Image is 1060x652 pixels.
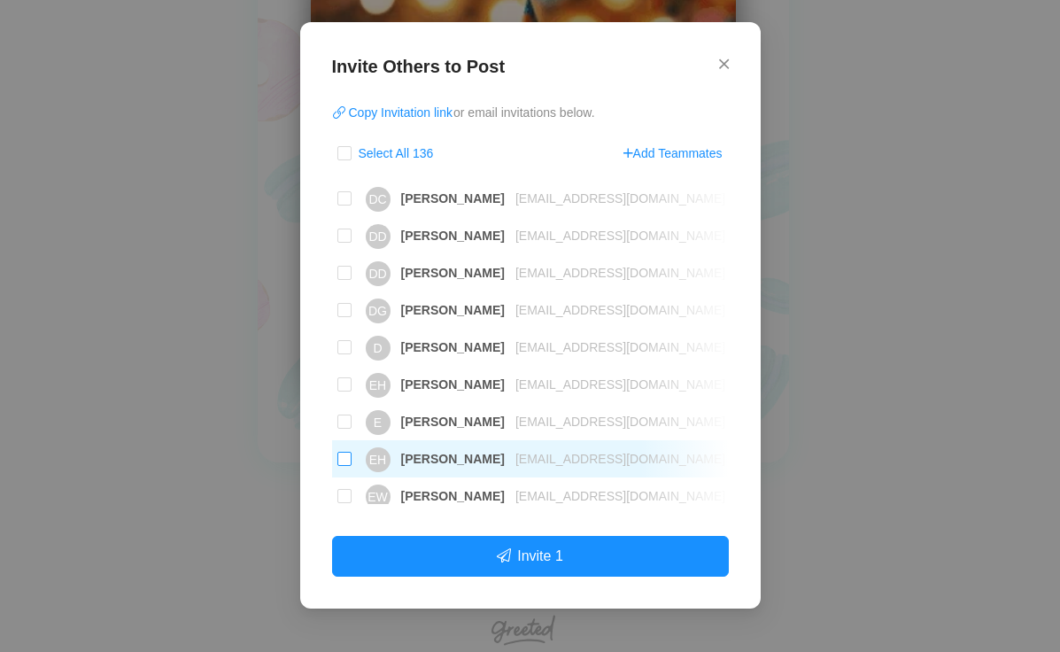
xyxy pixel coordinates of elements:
span: [EMAIL_ADDRESS][DOMAIN_NAME] [505,191,725,206]
span: [EMAIL_ADDRESS][DOMAIN_NAME] [505,489,725,503]
span: [EMAIL_ADDRESS][DOMAIN_NAME] [505,415,725,429]
span: [PERSON_NAME] [391,266,505,280]
button: Invite 1 [332,536,729,577]
button: Add Teammates [623,139,723,167]
span: DC [368,187,386,212]
span: Select All 136 [352,146,441,160]
span: [EMAIL_ADDRESS][DOMAIN_NAME] [505,377,725,392]
span: D [373,336,382,361]
button: Copy Invitation link [332,98,454,127]
span: E [374,410,382,435]
span: EH [369,373,386,398]
span: DD [368,261,386,286]
span: [PERSON_NAME] [391,340,505,354]
h2: Invite Others to Post [332,54,729,88]
span: [EMAIL_ADDRESS][DOMAIN_NAME] [505,303,725,317]
span: [PERSON_NAME] [391,191,505,206]
span: [PERSON_NAME] [391,229,505,243]
span: [EMAIL_ADDRESS][DOMAIN_NAME] [505,340,725,354]
span: [PERSON_NAME] [391,303,505,317]
span: [EMAIL_ADDRESS][DOMAIN_NAME] [505,452,725,466]
span: [EMAIL_ADDRESS][DOMAIN_NAME] [505,266,725,280]
span: [EMAIL_ADDRESS][DOMAIN_NAME] [505,229,725,243]
button: Close [719,40,729,89]
span: [PERSON_NAME] [391,489,505,503]
span: [PERSON_NAME] [391,415,505,429]
span: [PERSON_NAME] [391,377,505,392]
span: EH [369,447,386,472]
span: [PERSON_NAME] [391,452,505,466]
span: DG [368,299,387,323]
p: or email invitations below. [332,98,729,127]
span: DD [368,224,386,249]
span: EW [368,485,388,509]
